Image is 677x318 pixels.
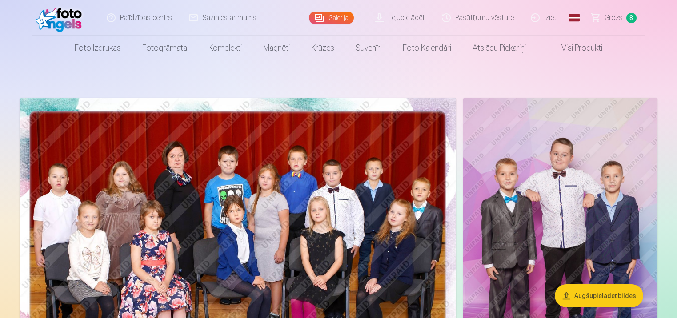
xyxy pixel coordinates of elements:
a: Suvenīri [345,36,392,60]
button: Augšupielādēt bildes [555,284,643,307]
a: Krūzes [300,36,345,60]
a: Atslēgu piekariņi [462,36,537,60]
img: /fa1 [36,4,87,32]
span: 8 [626,13,637,23]
span: Grozs [605,12,623,23]
a: Magnēti [252,36,300,60]
a: Galerija [309,12,354,24]
a: Foto izdrukas [64,36,132,60]
a: Visi produkti [537,36,613,60]
a: Foto kalendāri [392,36,462,60]
a: Fotogrāmata [132,36,198,60]
a: Komplekti [198,36,252,60]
